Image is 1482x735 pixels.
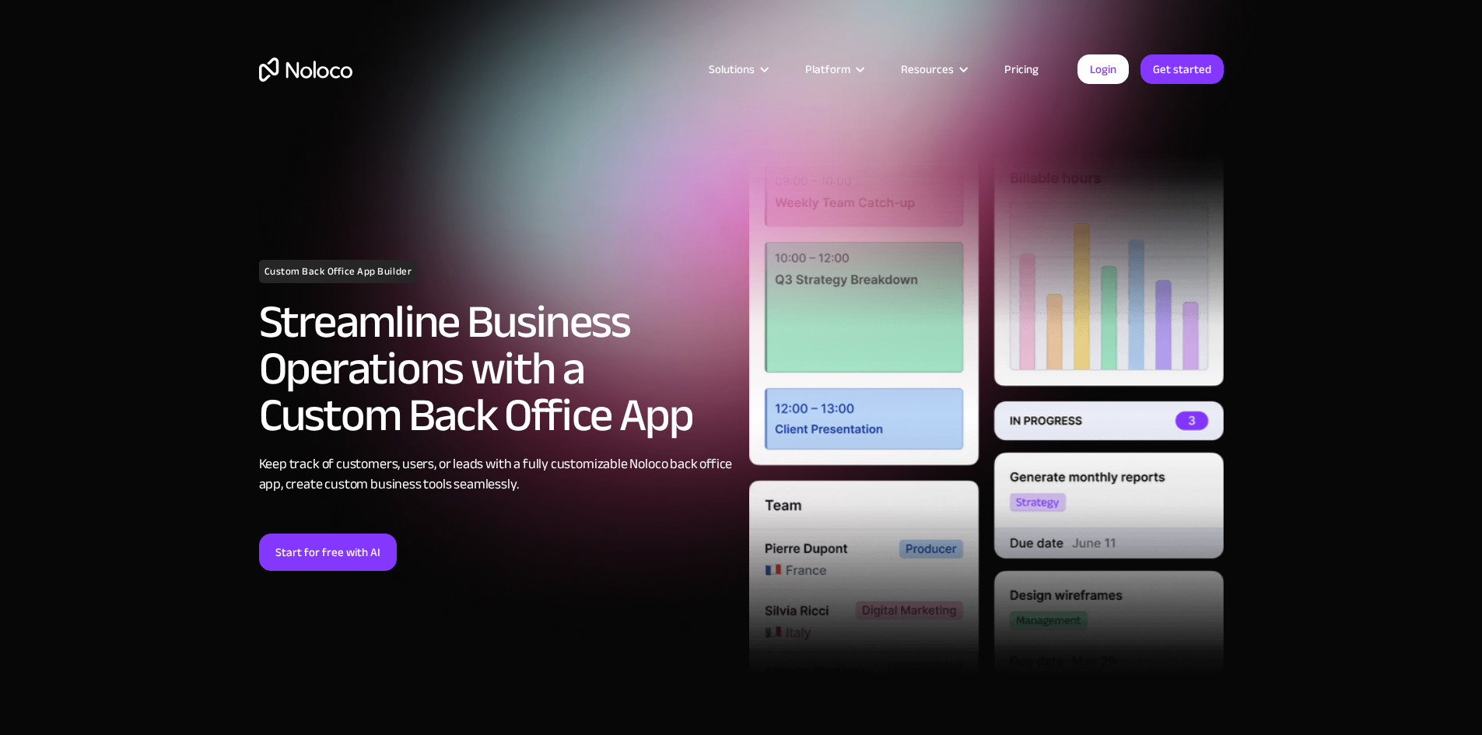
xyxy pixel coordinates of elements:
a: Start for free with AI [259,534,397,571]
div: Keep track of customers, users, or leads with a fully customizable Noloco back office app, create... [259,454,734,495]
div: Platform [786,59,881,79]
a: Get started [1140,54,1224,84]
h1: Custom Back Office App Builder [259,260,418,283]
div: Resources [881,59,985,79]
a: Pricing [985,59,1058,79]
div: Solutions [689,59,786,79]
a: home [259,58,352,82]
div: Platform [805,59,850,79]
div: Solutions [709,59,755,79]
h2: Streamline Business Operations with a Custom Back Office App [259,299,734,439]
div: Resources [901,59,954,79]
a: Login [1077,54,1129,84]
